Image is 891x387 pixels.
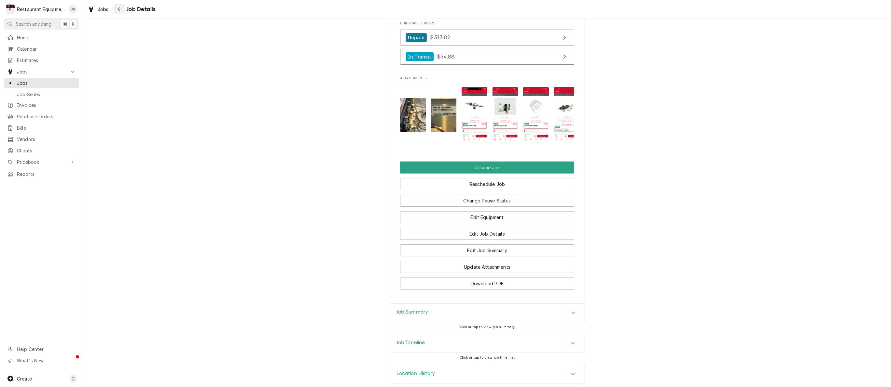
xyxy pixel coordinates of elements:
span: Purchase Orders [17,113,76,120]
span: Click or tap to view job summary. [458,325,516,329]
span: Jobs [98,6,109,13]
button: Search anything⌘K [4,18,79,30]
span: Pricebook [17,159,66,165]
span: Jobs [17,80,76,86]
div: Button Group [400,161,574,290]
img: ODayYKdATiOjVMlQdyJx [554,87,580,143]
button: Edit Job Details [400,228,574,240]
span: Bills [17,124,76,131]
div: Button Group Row [400,207,574,223]
span: Vendors [17,136,76,143]
div: Purchase Orders [400,21,574,68]
span: $54.88 [437,53,454,60]
div: Job Summary [390,303,585,322]
div: R [6,5,15,14]
span: Help Center [17,346,75,353]
div: Accordion Header [390,334,585,353]
div: Button Group Row [400,190,574,207]
a: Vendors [4,134,79,145]
span: $313.02 [430,34,450,41]
div: Attachments [400,76,574,148]
div: Restaurant Equipment Diagnostics [17,6,65,13]
button: Update Attachments [400,261,574,273]
span: C [72,375,75,382]
a: Purchase Orders [4,111,79,122]
button: Accordion Details Expand Trigger [390,365,585,383]
div: In Transit [406,52,434,61]
a: Invoices [4,100,79,110]
h3: Job Summary [397,309,428,315]
span: Job Details [125,5,156,14]
a: Go to Help Center [4,344,79,355]
a: Calendar [4,44,79,54]
span: Calendar [17,45,76,52]
span: Attachments [400,82,574,148]
button: Navigate back [114,4,125,14]
h3: Location History [397,370,435,377]
span: Purchase Orders [400,21,574,26]
a: Bills [4,123,79,133]
span: Invoices [17,102,76,109]
button: Edit Job Summary [400,244,574,256]
span: Attachments [400,76,574,81]
a: Jobs [85,4,111,15]
a: Clients [4,145,79,156]
img: PUufvMaR5SGYqX01ESSg [523,87,549,143]
a: Go to Pricebook [4,157,79,167]
div: Location History [390,365,585,384]
h3: Job Timeline [397,340,425,346]
button: Change Pause Status [400,195,574,207]
span: Home [17,34,76,41]
div: Button Group Row [400,240,574,256]
button: Accordion Details Expand Trigger [390,334,585,353]
div: Button Group Row [400,174,574,190]
span: What's New [17,357,75,364]
a: Reports [4,169,79,179]
a: Go to Jobs [4,66,79,77]
div: Unpaid [406,33,427,42]
div: Accordion Header [390,365,585,383]
div: Button Group Row [400,223,574,240]
div: Button Group Row [400,161,574,174]
span: Search anything [16,20,51,27]
div: Button Group Row [400,256,574,273]
button: Accordion Details Expand Trigger [390,304,585,322]
a: Go to What's New [4,355,79,366]
div: Jaired Brunty's Avatar [68,5,77,14]
span: Clients [17,147,76,154]
div: Restaurant Equipment Diagnostics's Avatar [6,5,15,14]
button: Resume Job [400,161,574,174]
span: ⌘ [63,20,67,27]
span: Job Series [17,91,76,98]
a: View Purchase Order [400,30,574,45]
span: Click or tap to view job timeline. [459,355,515,360]
div: JB [68,5,77,14]
div: Button Group Row [400,273,574,290]
button: Reschedule Job [400,178,574,190]
img: 8I27ipWYT7GTKIWs9jNg [462,87,487,143]
img: IaG9p53Q6eYM7crTuFQ7 [493,87,518,143]
button: Edit Equipment [400,211,574,223]
a: Jobs [4,78,79,88]
span: Estimates [17,57,76,64]
img: owTWG0wR8mgGDNRZuX4K [400,98,426,132]
span: Reports [17,171,76,177]
div: Accordion Header [390,304,585,322]
span: K [72,20,75,27]
div: Job Timeline [390,334,585,353]
img: 5uWgn6ZqSGy3XuONf8Aj [431,98,457,132]
span: Create [17,376,32,381]
a: Estimates [4,55,79,66]
a: Home [4,32,79,43]
span: Jobs [17,68,66,75]
a: Job Series [4,89,79,100]
a: View Purchase Order [400,49,574,65]
button: Download PDF [400,277,574,290]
